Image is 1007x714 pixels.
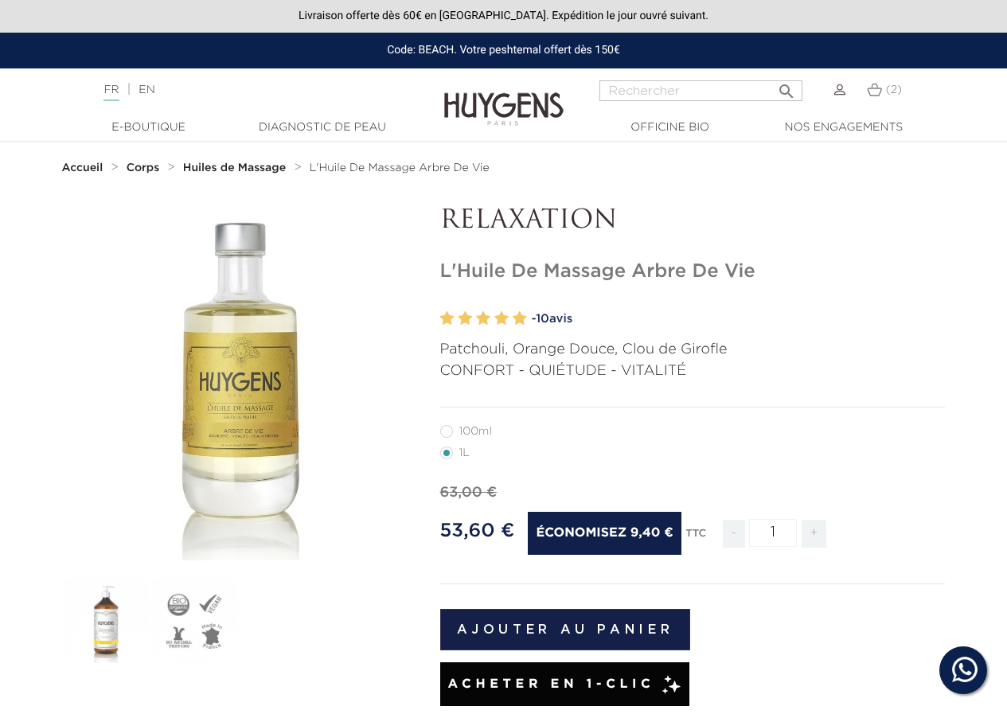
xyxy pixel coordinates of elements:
[243,119,402,136] a: Diagnostic de peau
[440,307,455,330] label: 1
[528,512,681,555] span: Économisez 9,40 €
[867,84,902,96] a: (2)
[723,520,745,548] span: -
[536,313,549,325] span: 10
[103,84,119,101] a: FR
[310,162,490,174] a: L'Huile De Massage Arbre De Vie
[440,425,511,438] label: 100ml
[183,162,290,174] a: Huiles de Massage
[440,486,498,500] span: 63,00 €
[440,361,946,382] p: CONFORT - QUIÉTUDE - VITALITÉ
[476,307,490,330] label: 3
[440,609,691,650] button: Ajouter au panier
[96,80,408,99] div: |
[886,84,902,96] span: (2)
[440,339,946,361] p: Patchouli, Orange Douce, Clou de Girofle
[591,119,750,136] a: Officine Bio
[599,80,802,101] input: Rechercher
[69,119,228,136] a: E-Boutique
[772,76,801,97] button: 
[62,162,107,174] a: Accueil
[458,307,472,330] label: 2
[764,119,923,136] a: Nos engagements
[139,84,154,96] a: EN
[62,162,103,174] strong: Accueil
[440,521,515,540] span: 53,60 €
[127,162,163,174] a: Corps
[802,520,827,548] span: +
[127,162,160,174] strong: Corps
[183,162,286,174] strong: Huiles de Massage
[440,447,489,459] label: 1L
[749,519,797,547] input: Quantité
[440,260,946,283] h1: L'Huile De Massage Arbre De Vie
[513,307,527,330] label: 5
[777,77,796,96] i: 
[685,517,706,560] div: TTC
[532,307,946,331] a: -10avis
[494,307,509,330] label: 4
[440,206,946,236] p: RELAXATION
[444,67,564,128] img: Huygens
[310,162,490,174] span: L'Huile De Massage Arbre De Vie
